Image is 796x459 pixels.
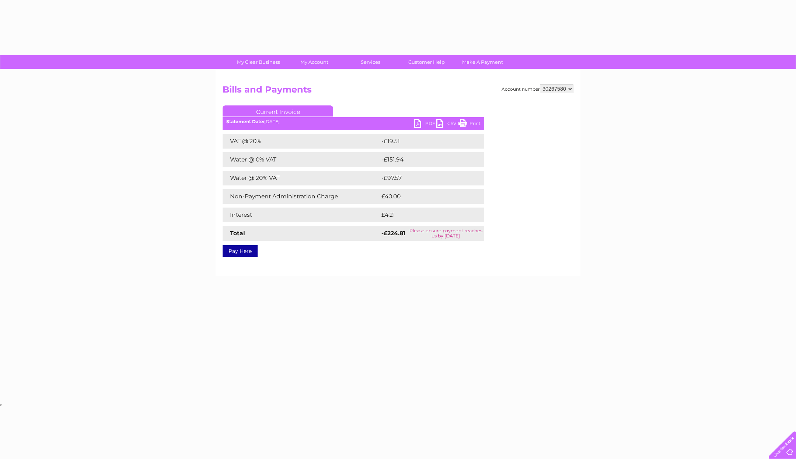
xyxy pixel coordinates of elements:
td: £4.21 [380,208,466,222]
a: Print [458,119,481,130]
a: PDF [414,119,436,130]
a: Customer Help [396,55,457,69]
td: Water @ 20% VAT [223,171,380,185]
td: Interest [223,208,380,222]
td: £40.00 [380,189,470,204]
td: Water @ 0% VAT [223,152,380,167]
a: My Clear Business [228,55,289,69]
td: -£151.94 [380,152,471,167]
a: CSV [436,119,458,130]
a: Make A Payment [452,55,513,69]
a: Pay Here [223,245,258,257]
strong: -£224.81 [381,230,405,237]
strong: Total [230,230,245,237]
td: VAT @ 20% [223,134,380,149]
div: Account number [502,84,573,93]
div: [DATE] [223,119,484,124]
b: Statement Date: [226,119,264,124]
a: Current Invoice [223,105,333,117]
td: -£97.57 [380,171,470,185]
a: My Account [284,55,345,69]
td: Non-Payment Administration Charge [223,189,380,204]
h2: Bills and Payments [223,84,573,98]
a: Services [340,55,401,69]
td: -£19.51 [380,134,469,149]
td: Please ensure payment reaches us by [DATE] [407,226,484,241]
